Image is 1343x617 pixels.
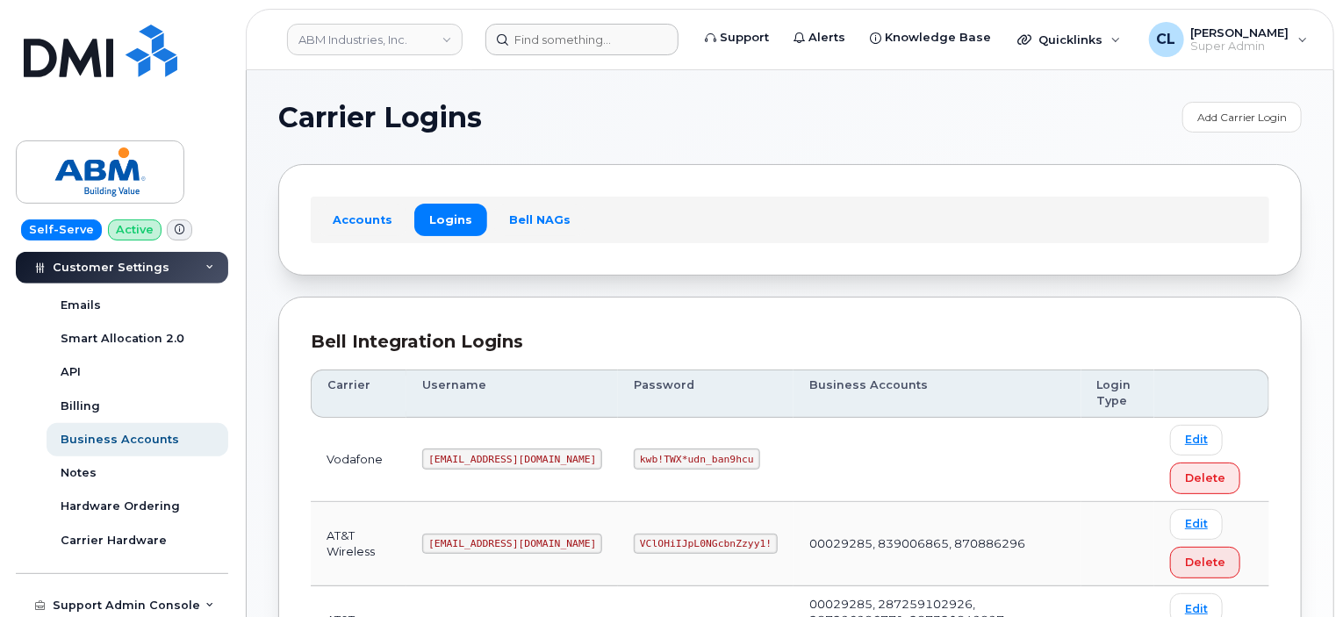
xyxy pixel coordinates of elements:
th: Password [618,369,794,418]
code: [EMAIL_ADDRESS][DOMAIN_NAME] [422,534,602,555]
code: [EMAIL_ADDRESS][DOMAIN_NAME] [422,448,602,470]
th: Login Type [1081,369,1155,418]
a: Add Carrier Login [1182,102,1302,133]
button: Delete [1170,463,1240,494]
code: VClOHiIJpL0NGcbnZzyy1! [634,534,778,555]
a: Accounts [318,204,407,235]
button: Delete [1170,547,1240,578]
span: Delete [1185,554,1225,570]
code: kwb!TWX*udn_ban9hcu [634,448,759,470]
td: AT&T Wireless [311,502,406,586]
td: 00029285, 839006865, 870886296 [794,502,1081,586]
span: Delete [1185,470,1225,486]
div: Bell Integration Logins [311,329,1269,355]
th: Username [406,369,618,418]
a: Edit [1170,509,1223,540]
th: Carrier [311,369,406,418]
th: Business Accounts [794,369,1081,418]
a: Edit [1170,425,1223,456]
a: Bell NAGs [494,204,585,235]
span: Carrier Logins [278,104,482,131]
td: Vodafone [311,418,406,502]
a: Logins [414,204,487,235]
